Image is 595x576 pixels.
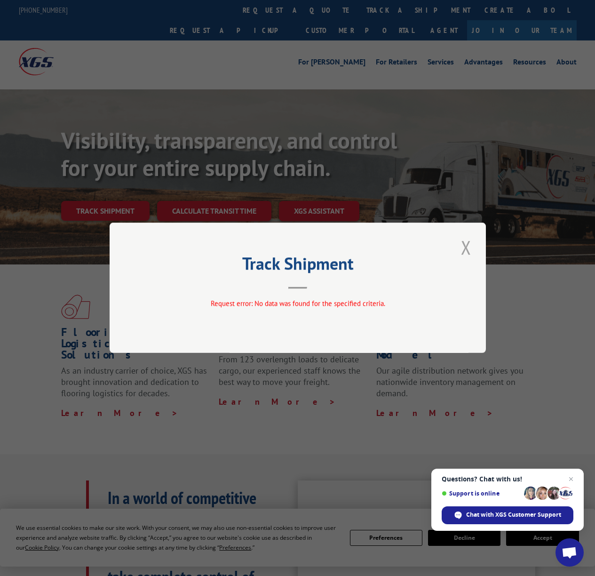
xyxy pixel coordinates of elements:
span: Support is online [442,490,521,497]
button: Close modal [458,234,474,260]
span: Questions? Chat with us! [442,475,573,483]
span: Chat with XGS Customer Support [466,511,561,519]
span: Chat with XGS Customer Support [442,506,573,524]
a: Open chat [555,538,584,567]
h2: Track Shipment [157,257,439,275]
span: Request error: No data was found for the specified criteria. [210,299,385,308]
